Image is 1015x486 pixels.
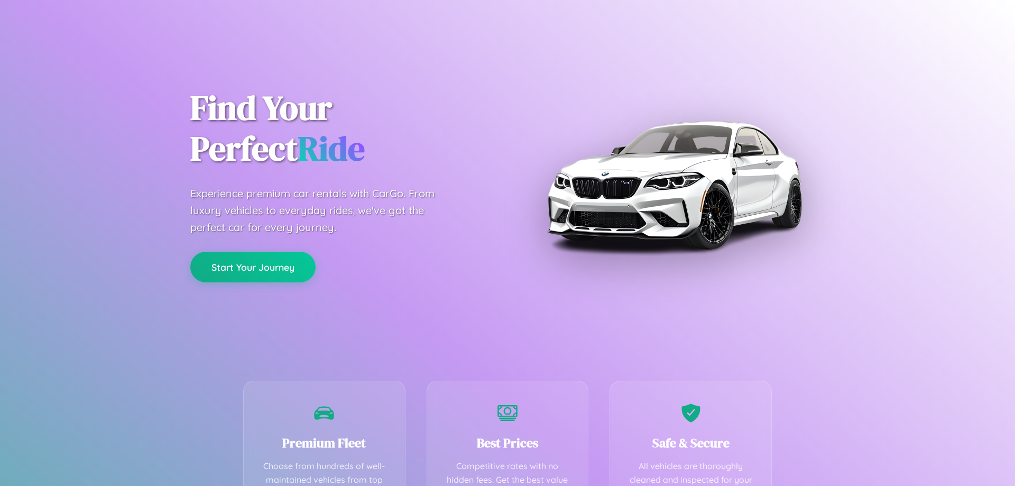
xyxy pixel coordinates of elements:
[298,125,365,171] span: Ride
[626,434,755,452] h3: Safe & Secure
[190,252,316,282] button: Start Your Journey
[260,434,389,452] h3: Premium Fleet
[190,185,455,236] p: Experience premium car rentals with CarGo. From luxury vehicles to everyday rides, we've got the ...
[190,88,492,169] h1: Find Your Perfect
[443,434,573,452] h3: Best Prices
[542,53,806,317] img: Premium BMW car rental vehicle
